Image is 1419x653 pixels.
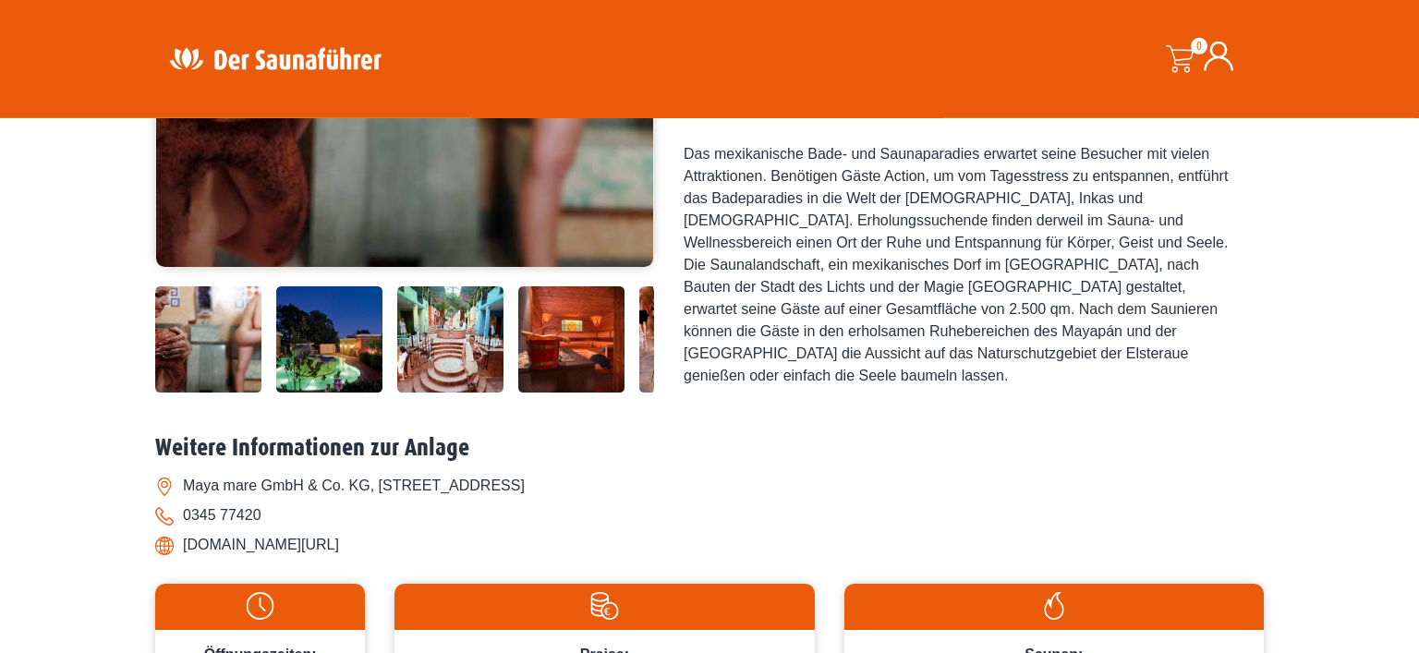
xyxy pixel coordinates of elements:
li: 0345 77420 [155,501,1264,530]
img: Uhr-weiss.svg [164,592,356,620]
li: Maya mare GmbH & Co. KG, [STREET_ADDRESS] [155,471,1264,501]
div: Das mexikanische Bade- und Saunaparadies erwartet seine Besucher mit vielen Attraktionen. Benötig... [684,143,1238,387]
img: Flamme-weiss.svg [854,592,1255,620]
span: 0 [1191,38,1207,54]
li: [DOMAIN_NAME][URL] [155,530,1264,560]
img: Preise-weiss.svg [404,592,805,620]
h2: Weitere Informationen zur Anlage [155,434,1264,463]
